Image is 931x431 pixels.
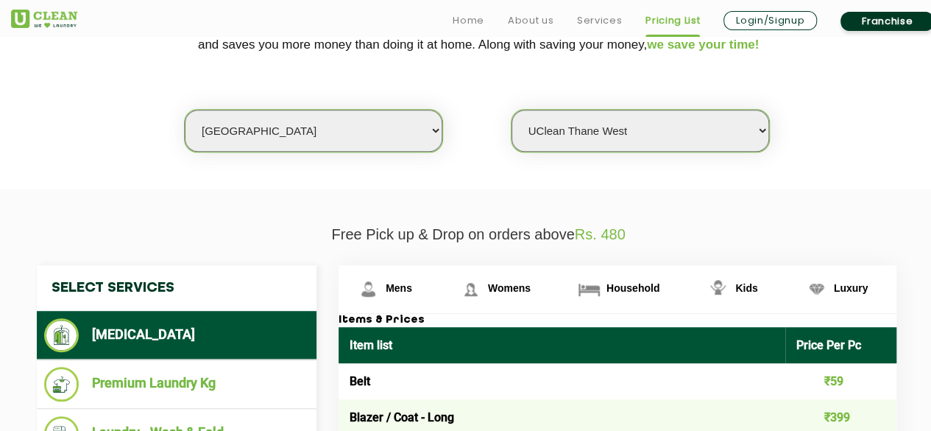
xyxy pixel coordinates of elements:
[508,12,553,29] a: About us
[44,318,309,352] li: [MEDICAL_DATA]
[705,276,731,302] img: Kids
[339,363,785,399] td: Belt
[645,12,700,29] a: Pricing List
[647,38,759,52] span: we save your time!
[834,282,868,294] span: Luxury
[575,226,626,242] span: Rs. 480
[44,367,309,402] li: Premium Laundry Kg
[804,276,829,302] img: Luxury
[339,327,785,363] th: Item list
[44,367,79,402] img: Premium Laundry Kg
[577,12,622,29] a: Services
[339,314,896,327] h3: Items & Prices
[37,265,316,311] h4: Select Services
[735,282,757,294] span: Kids
[785,363,897,399] td: ₹59
[785,327,897,363] th: Price Per Pc
[386,282,412,294] span: Mens
[576,276,602,302] img: Household
[458,276,484,302] img: Womens
[488,282,531,294] span: Womens
[11,10,77,28] img: UClean Laundry and Dry Cleaning
[44,318,79,352] img: Dry Cleaning
[606,282,659,294] span: Household
[355,276,381,302] img: Mens
[453,12,484,29] a: Home
[723,11,817,30] a: Login/Signup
